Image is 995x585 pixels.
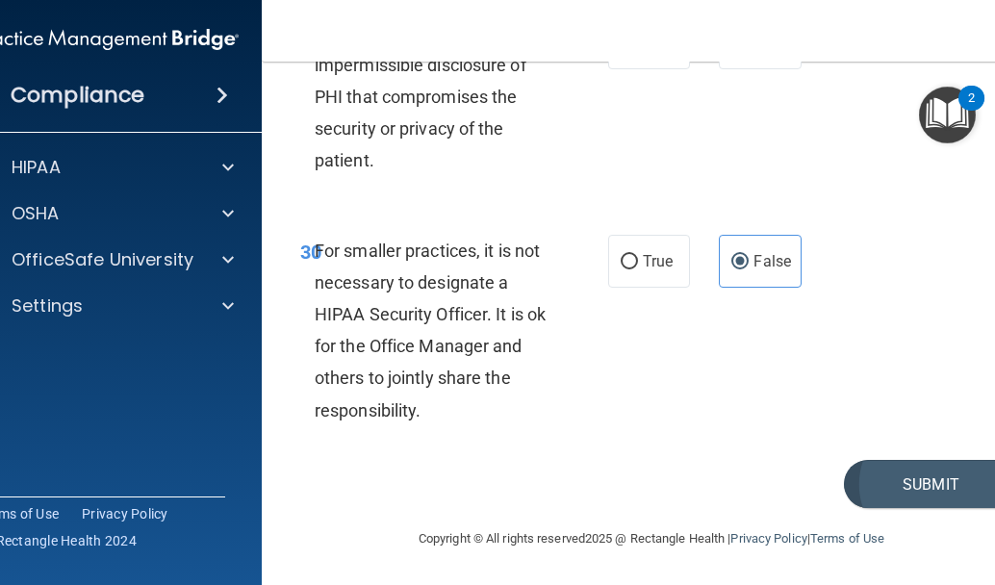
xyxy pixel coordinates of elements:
[730,531,806,546] a: Privacy Policy
[899,452,972,525] iframe: Drift Widget Chat Controller
[810,531,884,546] a: Terms of Use
[11,82,144,109] h4: Compliance
[968,98,975,123] div: 2
[643,252,673,270] span: True
[621,255,638,269] input: True
[753,252,791,270] span: False
[82,504,168,523] a: Privacy Policy
[12,294,83,318] p: Settings
[12,202,60,225] p: OSHA
[731,255,749,269] input: False
[919,87,976,143] button: Open Resource Center, 2 new notifications
[315,241,546,420] span: For smaller practices, it is not necessary to designate a HIPAA Security Officer. It is ok for th...
[315,22,526,170] span: A breach is defined as an impermissible disclosure of PHI that compromises the security or privac...
[12,156,61,179] p: HIPAA
[300,241,321,264] span: 30
[12,248,193,271] p: OfficeSafe University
